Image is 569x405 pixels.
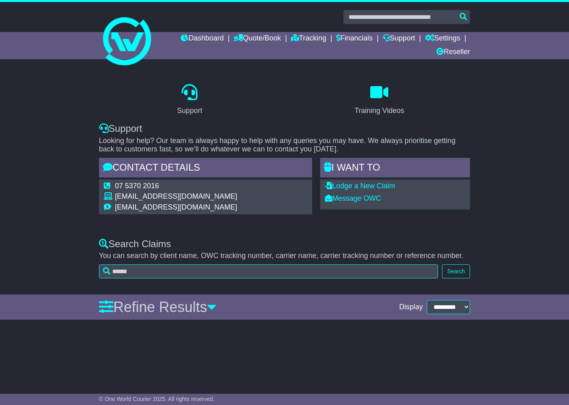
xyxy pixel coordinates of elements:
button: Search [442,264,470,278]
span: © One World Courier 2025. All rights reserved. [99,396,215,402]
a: Settings [425,32,460,46]
span: Display [399,303,423,312]
div: Contact Details [99,158,312,179]
a: Reseller [436,46,470,59]
a: Training Videos [349,81,410,119]
td: [EMAIL_ADDRESS][DOMAIN_NAME] [115,203,237,212]
p: You can search by client name, OWC tracking number, carrier name, carrier tracking number or refe... [99,252,470,260]
a: Lodge a New Claim [325,182,395,190]
div: Training Videos [355,105,404,116]
a: Quote/Book [234,32,281,46]
div: Search Claims [99,238,470,250]
a: Message OWC [325,194,381,202]
a: Support [172,81,208,119]
div: Support [177,105,202,116]
td: [EMAIL_ADDRESS][DOMAIN_NAME] [115,192,237,203]
div: I WANT to [320,158,470,179]
p: Looking for help? Our team is always happy to help with any queries you may have. We always prior... [99,137,470,154]
a: Financials [336,32,373,46]
td: 07 5370 2016 [115,182,237,193]
div: Support [99,123,470,135]
a: Refine Results [99,299,216,315]
a: Dashboard [181,32,224,46]
a: Support [383,32,415,46]
a: Tracking [291,32,326,46]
